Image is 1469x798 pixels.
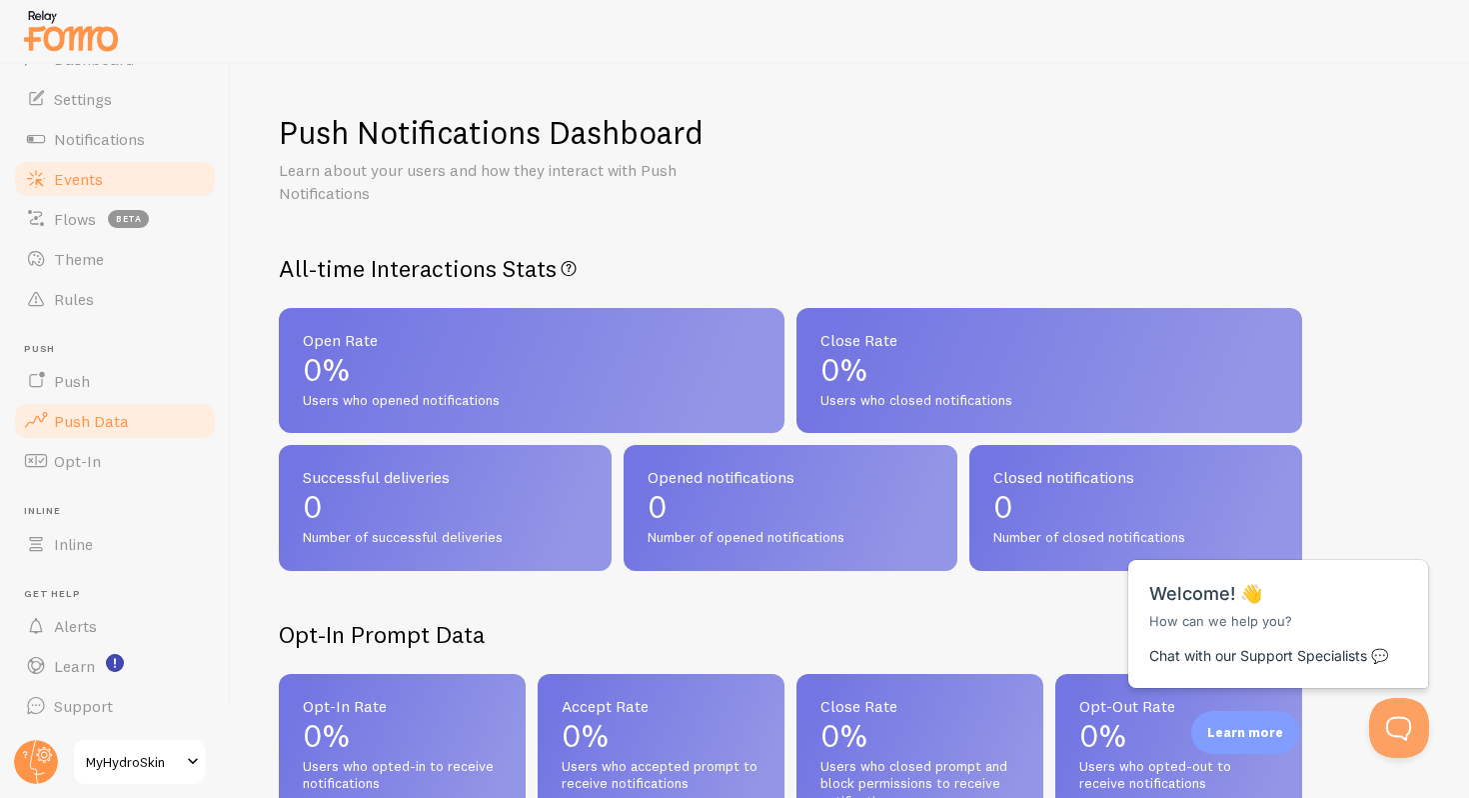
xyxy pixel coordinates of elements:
[820,392,1278,410] span: Users who closed notifications
[12,441,218,481] a: Opt-In
[303,491,588,523] p: 0
[562,758,760,793] span: Users who accepted prompt to receive notifications
[54,289,94,309] span: Rules
[1369,698,1429,758] iframe: Help Scout Beacon - Open
[648,491,932,523] p: 0
[1118,510,1440,698] iframe: Help Scout Beacon - Messages and Notifications
[820,698,1019,714] span: Close Rate
[86,750,181,774] span: MyHydroSkin
[820,720,1019,752] p: 0%
[12,401,218,441] a: Push Data
[54,129,145,149] span: Notifications
[54,696,113,716] span: Support
[12,524,218,564] a: Inline
[12,239,218,279] a: Theme
[1079,698,1278,714] span: Opt-Out Rate
[303,758,502,793] span: Users who opted-in to receive notifications
[24,588,218,601] span: Get Help
[54,534,93,554] span: Inline
[820,332,1278,348] span: Close Rate
[24,505,218,518] span: Inline
[21,5,121,56] img: fomo-relay-logo-orange.svg
[12,646,218,686] a: Learn
[562,720,760,752] p: 0%
[72,738,207,786] a: MyHydroSkin
[1079,720,1278,752] p: 0%
[12,279,218,319] a: Rules
[993,529,1278,547] span: Number of closed notifications
[303,392,760,410] span: Users who opened notifications
[303,354,760,386] p: 0%
[54,371,90,391] span: Push
[108,210,149,228] span: beta
[303,469,588,485] span: Successful deliveries
[303,529,588,547] span: Number of successful deliveries
[12,606,218,646] a: Alerts
[279,159,758,205] p: Learn about your users and how they interact with Push Notifications
[1207,723,1283,742] p: Learn more
[993,469,1278,485] span: Closed notifications
[1079,758,1278,793] span: Users who opted-out to receive notifications
[54,451,101,471] span: Opt-In
[279,112,704,153] h1: Push Notifications Dashboard
[54,616,97,636] span: Alerts
[303,720,502,752] p: 0%
[24,343,218,356] span: Push
[12,686,218,726] a: Support
[820,354,1278,386] p: 0%
[279,619,1302,650] h2: Opt-In Prompt Data
[1191,711,1299,754] div: Learn more
[54,89,112,109] span: Settings
[12,361,218,401] a: Push
[54,249,104,269] span: Theme
[12,119,218,159] a: Notifications
[993,491,1278,523] p: 0
[648,469,932,485] span: Opened notifications
[279,253,1302,284] h2: All-time Interactions Stats
[562,698,760,714] span: Accept Rate
[12,199,218,239] a: Flows beta
[303,698,502,714] span: Opt-In Rate
[54,169,103,189] span: Events
[54,411,129,431] span: Push Data
[106,654,124,672] svg: <p>Watch New Feature Tutorials!</p>
[648,529,932,547] span: Number of opened notifications
[54,656,95,676] span: Learn
[12,159,218,199] a: Events
[54,209,96,229] span: Flows
[303,332,760,348] span: Open Rate
[12,79,218,119] a: Settings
